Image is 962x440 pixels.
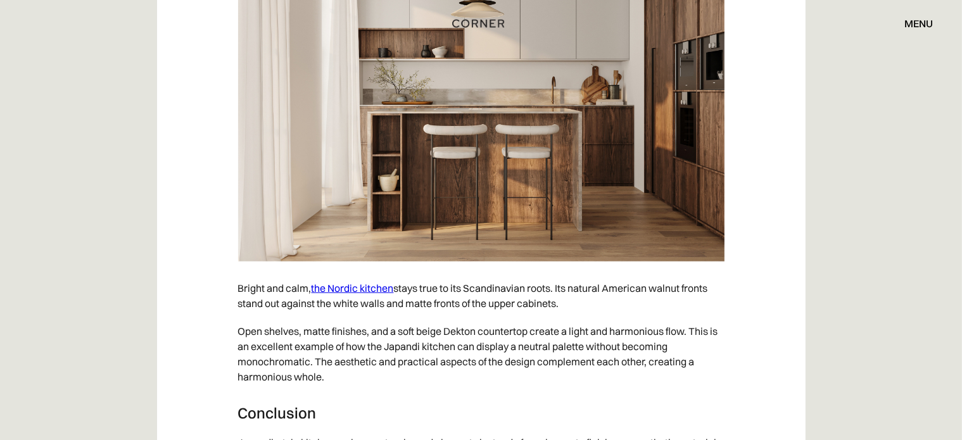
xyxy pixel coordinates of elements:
[904,18,934,28] div: menu
[238,274,725,317] p: Bright and calm, stays true to its Scandinavian roots. Its natural American walnut fronts stand o...
[892,13,934,34] div: menu
[238,317,725,391] p: Open shelves, matte finishes, and a soft beige Dekton countertop create a light and harmonious fl...
[448,15,514,32] a: home
[312,282,394,294] a: the Nordic kitchen
[238,403,725,422] h3: Conclusion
